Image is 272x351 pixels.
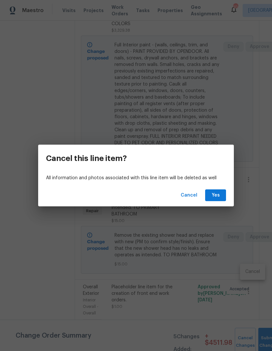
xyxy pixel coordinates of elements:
[181,191,197,199] span: Cancel
[46,175,226,182] p: All information and photos associated with this line item will be deleted as well
[205,189,226,201] button: Yes
[178,189,200,201] button: Cancel
[46,154,127,163] h3: Cancel this line item?
[210,191,221,199] span: Yes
